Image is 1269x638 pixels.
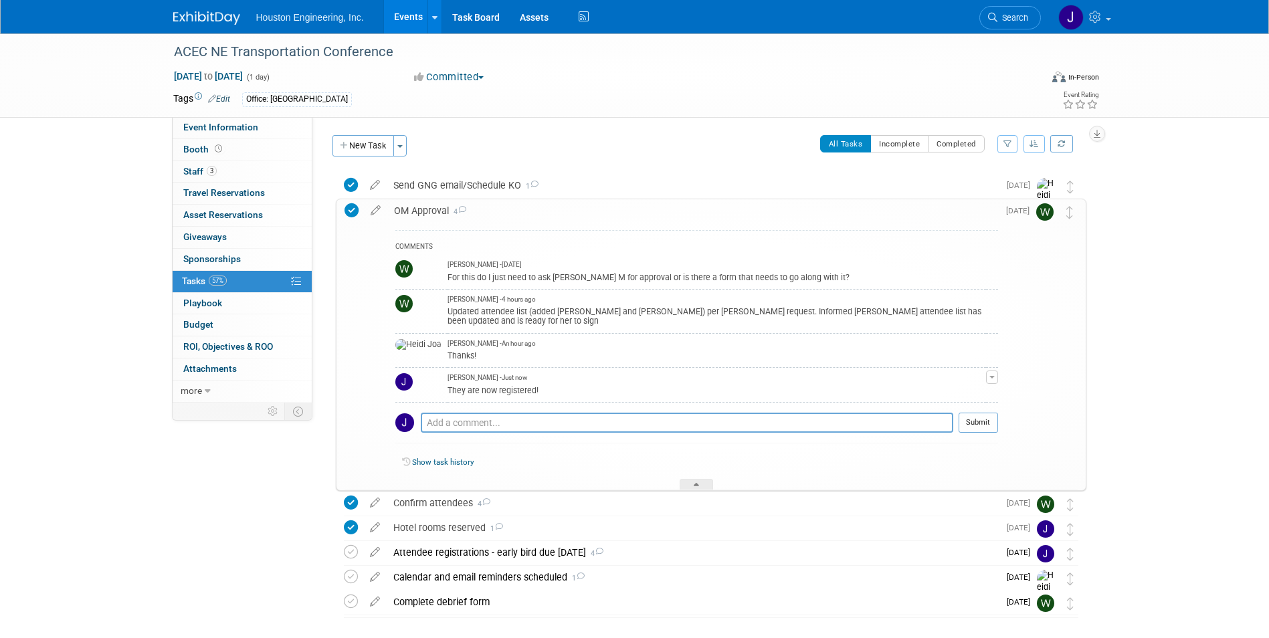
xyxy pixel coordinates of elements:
div: Calendar and email reminders scheduled [387,566,999,589]
img: Heidi Joarnt [1037,178,1057,225]
i: Move task [1067,498,1074,511]
span: Booth [183,144,225,154]
span: 1 [486,524,503,533]
span: ROI, Objectives & ROO [183,341,273,352]
img: Heidi Joarnt [395,339,441,351]
a: Asset Reservations [173,205,312,226]
button: Submit [959,413,998,433]
a: Staff3 [173,161,312,183]
span: Sponsorships [183,253,241,264]
a: Travel Reservations [173,183,312,204]
i: Move task [1067,523,1074,536]
span: [DATE] [1007,597,1037,607]
img: ExhibitDay [173,11,240,25]
td: Personalize Event Tab Strip [262,403,285,420]
a: Refresh [1050,135,1073,152]
span: Asset Reservations [183,209,263,220]
span: [DATE] [1007,548,1037,557]
img: Jessica Lambrecht [395,413,414,432]
span: [PERSON_NAME] - 4 hours ago [448,295,536,304]
div: Office: [GEOGRAPHIC_DATA] [242,92,352,106]
span: more [181,385,202,396]
a: edit [363,179,387,191]
span: 1 [567,574,585,582]
span: [DATE] [DATE] [173,70,243,82]
span: Tasks [182,276,227,286]
span: Budget [183,319,213,330]
img: Heidi Joarnt [1037,570,1057,617]
a: ROI, Objectives & ROO [173,336,312,358]
span: Travel Reservations [183,187,265,198]
a: more [173,381,312,402]
img: Whitaker Thomas [1037,595,1054,612]
div: Send GNG email/Schedule KO [387,174,999,197]
div: Event Format [962,70,1100,90]
div: In-Person [1068,72,1099,82]
button: All Tasks [820,135,872,152]
a: edit [364,205,387,217]
a: edit [363,571,387,583]
div: Thanks! [448,348,986,361]
span: 4 [449,207,466,216]
span: [PERSON_NAME] - Just now [448,373,527,383]
a: edit [363,497,387,509]
a: Search [979,6,1041,29]
span: Playbook [183,298,222,308]
button: Incomplete [870,135,929,152]
span: Event Information [183,122,258,132]
div: Complete debrief form [387,591,999,613]
div: Hotel rooms reserved [387,516,999,539]
div: COMMENTS [395,241,998,255]
a: edit [363,522,387,534]
div: For this do I just need to ask [PERSON_NAME] M for approval or is there a form that needs to go a... [448,270,986,283]
span: (1 day) [246,73,270,82]
span: Booth not reserved yet [212,144,225,154]
span: Attachments [183,363,237,374]
img: Jessica Lambrecht [1058,5,1084,30]
i: Move task [1067,181,1074,193]
div: ACEC NE Transportation Conference [169,40,1021,64]
a: Playbook [173,293,312,314]
td: Toggle Event Tabs [284,403,312,420]
div: Event Rating [1062,92,1098,98]
i: Move task [1067,572,1074,585]
div: Confirm attendees [387,492,999,514]
i: Move task [1066,206,1073,219]
span: to [202,71,215,82]
img: Format-Inperson.png [1052,72,1066,82]
span: [DATE] [1007,498,1037,508]
a: Sponsorships [173,249,312,270]
div: Attendee registrations - early bird due [DATE] [387,541,999,564]
button: Committed [409,70,489,84]
a: Giveaways [173,227,312,248]
span: 57% [209,276,227,286]
a: edit [363,546,387,558]
img: Jessica Lambrecht [395,373,413,391]
span: 3 [207,166,217,176]
a: edit [363,596,387,608]
span: Staff [183,166,217,177]
a: Edit [208,94,230,104]
span: [PERSON_NAME] - [DATE] [448,260,522,270]
a: Tasks57% [173,271,312,292]
span: Search [997,13,1028,23]
span: [DATE] [1007,572,1037,582]
button: Completed [928,135,985,152]
a: Event Information [173,117,312,138]
i: Move task [1067,548,1074,560]
span: 4 [473,500,490,508]
span: [DATE] [1007,181,1037,190]
img: Jessica Lambrecht [1037,545,1054,562]
img: Whitaker Thomas [1037,496,1054,513]
span: Giveaways [183,231,227,242]
span: Houston Engineering, Inc. [256,12,364,23]
span: 4 [586,549,603,558]
td: Tags [173,92,230,107]
div: Updated attendee list (added [PERSON_NAME] and [PERSON_NAME]) per [PERSON_NAME] request. Informed... [448,304,986,326]
div: OM Approval [387,199,998,222]
a: Budget [173,314,312,336]
div: They are now registered! [448,383,986,396]
button: New Task [332,135,394,156]
img: Whitaker Thomas [395,260,413,278]
img: Jessica Lambrecht [1037,520,1054,538]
